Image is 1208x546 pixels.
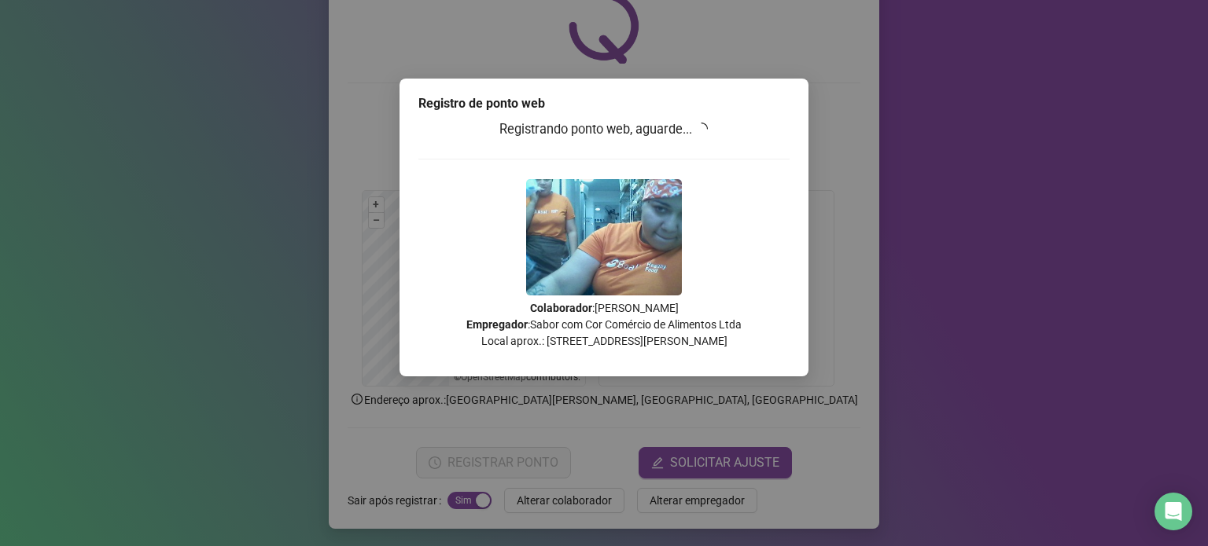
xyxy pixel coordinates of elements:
[530,302,592,314] strong: Colaborador
[418,300,790,350] p: : [PERSON_NAME] : Sabor com Cor Comércio de Alimentos Ltda Local aprox.: [STREET_ADDRESS][PERSON_...
[526,179,682,295] img: 2Q==
[695,123,708,135] span: loading
[418,94,790,113] div: Registro de ponto web
[466,318,528,331] strong: Empregador
[418,119,790,140] h3: Registrando ponto web, aguarde...
[1155,493,1192,530] div: Open Intercom Messenger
